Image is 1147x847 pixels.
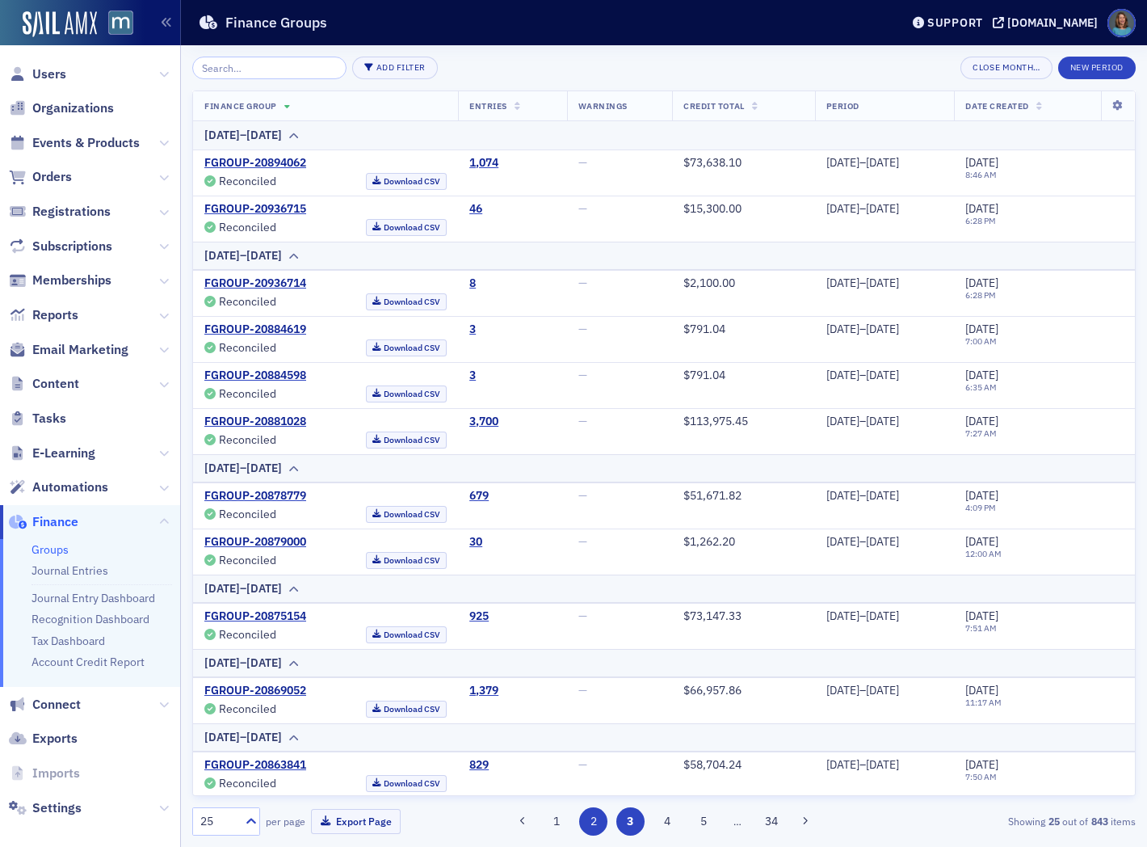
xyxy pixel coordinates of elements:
a: Download CSV [366,701,447,718]
a: 1,379 [469,684,498,698]
a: FGROUP-20863841 [204,758,306,773]
button: Add Filter [352,57,438,79]
a: 925 [469,609,489,624]
button: 5 [690,807,718,836]
span: … [726,814,749,828]
a: Memberships [9,272,111,289]
a: 30 [469,535,482,550]
a: View Homepage [97,11,133,38]
a: Email Marketing [9,341,128,359]
div: [DOMAIN_NAME] [1007,15,1098,30]
span: [DATE] [965,155,998,170]
span: [DATE] [965,201,998,216]
span: Imports [32,765,80,782]
span: $1,262.20 [683,534,735,549]
div: Reconciled [219,705,276,714]
button: 1 [543,807,571,836]
span: [DATE] [965,322,998,336]
a: 8 [469,276,476,291]
a: Registrations [9,203,111,221]
time: 7:27 AM [965,428,997,439]
div: Reconciled [219,630,276,639]
span: Automations [32,478,108,496]
time: 7:00 AM [965,335,997,347]
a: 3 [469,369,476,383]
a: Journal Entries [32,563,108,578]
strong: 843 [1088,814,1111,828]
button: 4 [653,807,681,836]
span: [DATE] [965,368,998,382]
span: — [578,488,587,503]
div: [DATE]–[DATE] [826,202,943,217]
div: Showing out of items [833,814,1136,828]
a: 3,700 [469,415,498,429]
div: [DATE]–[DATE] [826,369,943,383]
a: Exports [9,730,78,748]
span: Email Marketing [32,341,128,359]
a: Download CSV [366,506,447,523]
a: Download CSV [366,386,447,402]
span: Exports [32,730,78,748]
div: [DATE]–[DATE] [826,489,943,504]
span: Organizations [32,99,114,117]
a: Download CSV [366,339,447,356]
div: Reconciled [219,177,276,186]
a: FGROUP-20878779 [204,489,306,504]
span: Events & Products [32,134,140,152]
div: [DATE]–[DATE] [826,609,943,624]
strong: 25 [1045,814,1062,828]
span: $791.04 [683,322,725,336]
a: Subscriptions [9,238,112,255]
a: Reports [9,306,78,324]
span: [DATE] [965,534,998,549]
span: Entries [469,100,507,112]
div: 679 [469,489,489,504]
a: FGROUP-20881028 [204,415,306,429]
a: Orders [9,168,72,186]
div: Reconciled [219,223,276,232]
div: Reconciled [219,510,276,519]
div: 3 [469,322,476,337]
div: Reconciled [219,343,276,352]
a: FGROUP-20884598 [204,369,306,383]
span: $58,704.24 [683,757,742,772]
label: per page [266,814,305,828]
span: Reports [32,306,78,324]
div: [DATE]–[DATE] [826,322,943,337]
span: Tasks [32,410,66,428]
button: [DOMAIN_NAME] [993,17,1103,28]
span: $66,957.86 [683,683,742,697]
span: Registrations [32,203,111,221]
div: Reconciled [219,779,276,788]
button: 2 [579,807,607,836]
span: $791.04 [683,368,725,382]
span: Orders [32,168,72,186]
span: — [578,414,587,428]
a: FGROUP-20869052 [204,684,306,698]
a: FGROUP-20936715 [204,202,306,217]
a: E-Learning [9,445,95,462]
span: — [578,322,587,336]
a: Organizations [9,99,114,117]
span: Period [826,100,859,112]
span: [DATE] [965,488,998,503]
a: SailAMX [23,11,97,37]
div: Reconciled [219,390,276,398]
span: — [578,683,587,697]
a: Download CSV [366,775,447,792]
div: Reconciled [219,556,276,565]
span: Users [32,65,66,83]
div: Reconciled [219,297,276,306]
time: 8:46 AM [965,169,997,180]
button: 3 [616,807,645,836]
time: 6:28 PM [965,215,996,226]
span: $113,975.45 [683,414,748,428]
a: Recognition Dashboard [32,612,149,626]
div: [DATE]–[DATE] [826,758,943,773]
a: Connect [9,696,81,714]
div: [DATE]–[DATE] [204,127,282,144]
